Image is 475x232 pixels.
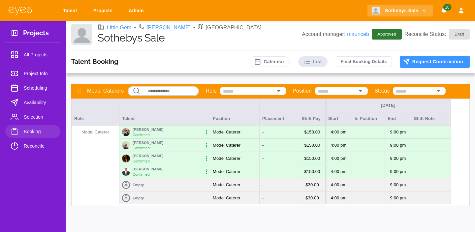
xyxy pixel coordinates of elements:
p: Model Caterer [213,168,240,175]
p: Empty [133,182,144,188]
p: 9:00 PM [385,181,411,189]
p: 4:00 PM [326,181,352,189]
img: eye5 [8,6,32,15]
span: Draft [451,31,468,38]
a: Reconcile [5,139,60,153]
p: - [262,195,264,201]
p: 9:00 PM [385,154,411,163]
img: 19f0a020-61aa-11f0-b528-0be1b41b7ed8 [122,168,130,176]
p: Status [374,87,390,95]
a: Selection [5,110,60,124]
a: Availability [5,96,60,109]
span: Scheduling [24,84,55,92]
img: Client logo [71,24,92,45]
button: Open [274,86,283,96]
img: Client logo [372,7,380,14]
p: 9:00 PM [385,128,411,136]
h3: Projects [23,29,49,39]
p: $ 30.00 [305,182,319,188]
p: - [262,142,264,149]
p: - [262,129,264,135]
div: Talent [119,99,210,125]
img: 687b3fc0-42bb-11ef-a04b-5bf94ed21a41 [122,141,130,149]
a: [PERSON_NAME] [146,24,191,32]
span: Booking [24,128,55,135]
p: - [262,168,264,175]
a: Booking [5,125,60,138]
p: [PERSON_NAME] [133,140,164,145]
a: Scheduling [5,81,60,95]
button: Request Confirmation [400,56,470,68]
p: [PERSON_NAME] [133,166,164,172]
p: Model Caterer [72,129,119,135]
p: Confirmed [133,172,150,177]
a: Projects [89,5,119,17]
p: [PERSON_NAME] [133,127,164,132]
p: Account manager: [302,30,369,38]
p: Position [293,87,312,95]
span: Selection [24,113,55,121]
p: $ 150.00 [304,168,320,175]
p: - [262,155,264,162]
p: 4:00 PM [326,154,352,163]
button: Open [434,86,443,96]
p: 4:00 PM [326,194,352,202]
h1: Sothebys Sale [98,32,302,44]
div: Role [72,99,119,125]
p: Model Caterers [87,87,124,95]
div: Start [326,112,352,125]
img: 56a50450-9542-11ef-9284-e5c13e26f8f3 [122,155,130,162]
p: Reconcile Status: [404,29,470,40]
button: Final Booking Details [336,56,392,67]
p: Confirmed [133,159,150,164]
p: 9:00 PM [385,141,411,150]
a: Little Gem [107,24,131,32]
div: [DATE] [328,102,448,108]
button: Open [356,86,365,96]
div: End [385,112,411,125]
p: Role [206,87,217,95]
div: In Position [352,112,385,125]
p: Model Caterer [213,129,240,135]
span: Reconcile [24,142,55,150]
p: [GEOGRAPHIC_DATA] [206,24,262,32]
a: Admin [124,5,150,17]
div: Placement [260,99,299,125]
p: Model Caterer [213,195,240,201]
span: Project Info [24,70,55,77]
li: • [193,24,195,32]
span: Approved [373,31,400,38]
p: Model Caterer [213,182,240,188]
button: Sothebys Sale [367,5,433,17]
p: Confirmed [133,145,150,151]
p: Confirmed [133,132,150,138]
p: 4:00 PM [326,128,352,136]
span: 10 [443,4,451,11]
span: Availability [24,99,55,106]
button: Notifications [438,5,450,17]
a: mauriceb [347,31,369,37]
div: Shift Pay [299,99,326,125]
p: 9:00 PM [385,194,411,202]
img: 0ec7d270-f394-11ee-9815-3f266e522641 [122,128,130,136]
p: - [262,182,264,188]
div: Position [210,99,260,125]
p: 9:00 PM [385,167,411,176]
button: Calendar [249,56,290,67]
div: Shift Note [411,112,451,125]
p: 4:00 PM [326,167,352,176]
button: List [298,56,328,67]
p: $ 150.00 [304,155,320,162]
li: • [134,24,136,32]
a: All Projects [5,48,60,61]
p: 4:00 PM [326,141,352,150]
p: Model Caterer [213,142,240,149]
a: Project Info [5,67,60,80]
p: Empty [133,195,144,201]
h3: Talent Booking [71,58,118,66]
p: $ 150.00 [304,142,320,149]
p: $ 150.00 [304,129,320,135]
a: Talent [59,5,84,17]
p: [PERSON_NAME] [133,153,164,159]
p: $ 30.00 [305,195,319,201]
